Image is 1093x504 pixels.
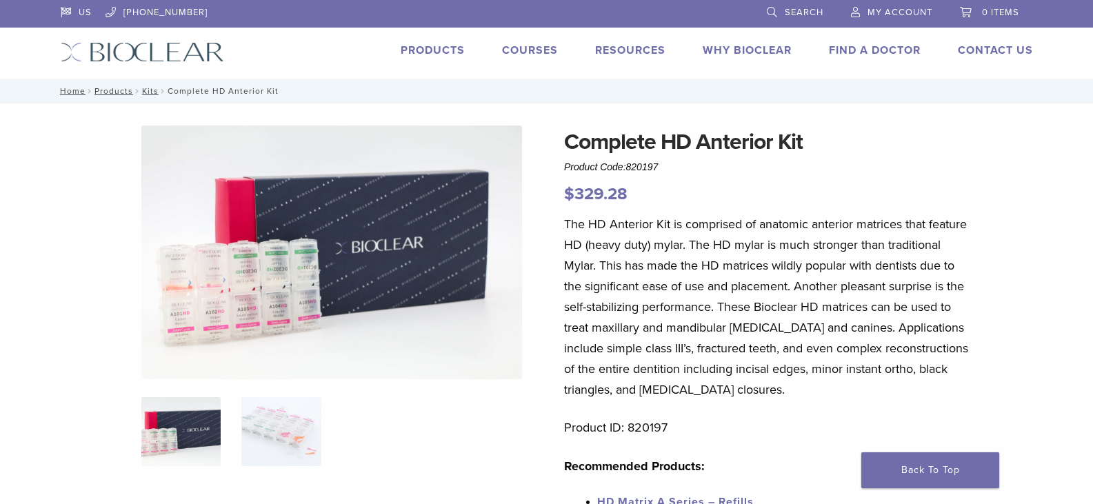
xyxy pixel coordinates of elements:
[50,79,1043,103] nav: Complete HD Anterior Kit
[56,86,86,96] a: Home
[958,43,1033,57] a: Contact Us
[785,7,823,18] span: Search
[141,397,221,466] img: IMG_8088-1-324x324.jpg
[502,43,558,57] a: Courses
[868,7,932,18] span: My Account
[159,88,168,94] span: /
[626,161,659,172] span: 820197
[595,43,665,57] a: Resources
[861,452,999,488] a: Back To Top
[982,7,1019,18] span: 0 items
[564,417,970,438] p: Product ID: 820197
[564,184,628,204] bdi: 329.28
[142,86,159,96] a: Kits
[133,88,142,94] span: /
[703,43,792,57] a: Why Bioclear
[564,184,574,204] span: $
[564,161,658,172] span: Product Code:
[86,88,94,94] span: /
[564,125,970,159] h1: Complete HD Anterior Kit
[564,214,970,400] p: The HD Anterior Kit is comprised of anatomic anterior matrices that feature HD (heavy duty) mylar...
[61,42,224,62] img: Bioclear
[401,43,465,57] a: Products
[829,43,921,57] a: Find A Doctor
[241,397,321,466] img: Complete HD Anterior Kit - Image 2
[141,125,522,379] img: IMG_8088 (1)
[94,86,133,96] a: Products
[564,458,705,474] strong: Recommended Products:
